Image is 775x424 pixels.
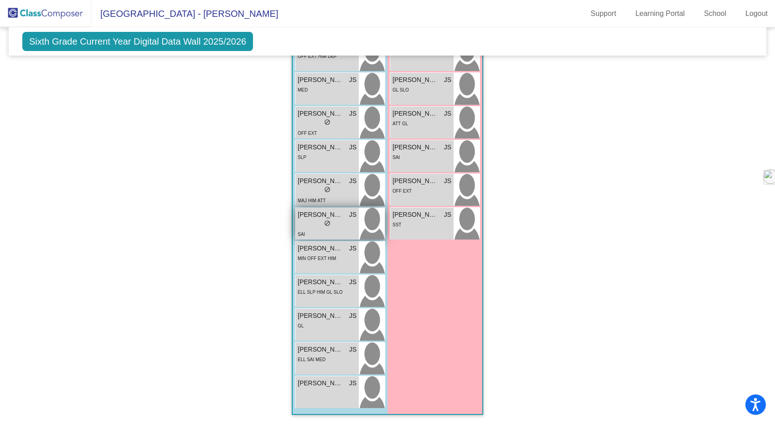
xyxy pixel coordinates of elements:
[393,109,438,118] span: [PERSON_NAME]
[298,87,308,92] span: MED
[298,277,343,287] span: [PERSON_NAME]
[298,176,343,186] span: [PERSON_NAME] [PERSON_NAME]
[298,345,343,354] span: [PERSON_NAME] [PERSON_NAME]
[298,131,317,136] span: OFF EXT
[349,143,356,152] span: JS
[393,87,409,92] span: GL SLO
[738,6,775,21] a: Logout
[393,222,401,227] span: SST
[628,6,692,21] a: Learning Portal
[444,75,451,85] span: JS
[91,6,278,21] span: [GEOGRAPHIC_DATA] - [PERSON_NAME]
[298,75,343,85] span: [PERSON_NAME]
[349,210,356,220] span: JS
[298,290,343,295] span: ELL SLP HIM GL SLO
[444,176,451,186] span: JS
[298,54,337,59] span: OFF EXT HIM DEF
[349,277,356,287] span: JS
[393,210,438,220] span: [PERSON_NAME]
[298,256,336,261] span: MIN OFF EXT HIM
[298,155,306,160] span: SLP
[349,311,356,321] span: JS
[298,232,305,237] span: SAI
[22,32,253,51] span: Sixth Grade Current Year Digital Data Wall 2025/2026
[584,6,624,21] a: Support
[324,119,331,125] span: do_not_disturb_alt
[349,244,356,253] span: JS
[393,75,438,85] span: [PERSON_NAME]
[298,198,325,203] span: MAJ HIM ATT
[393,121,408,126] span: ATT GL
[298,109,343,118] span: [PERSON_NAME]
[298,210,343,220] span: [PERSON_NAME]
[349,345,356,354] span: JS
[349,109,356,118] span: JS
[324,186,331,193] span: do_not_disturb_alt
[444,210,451,220] span: JS
[298,311,343,321] span: [PERSON_NAME]
[697,6,734,21] a: School
[393,155,400,160] span: SAI
[393,189,412,194] span: OFF EXT
[298,244,343,253] span: [PERSON_NAME]
[444,109,451,118] span: JS
[393,143,438,152] span: [PERSON_NAME]
[349,378,356,388] span: JS
[298,143,343,152] span: [PERSON_NAME]
[349,176,356,186] span: JS
[349,75,356,85] span: JS
[324,220,331,226] span: do_not_disturb_alt
[444,143,451,152] span: JS
[298,357,325,362] span: ELL SAI MED
[298,323,304,328] span: GL
[393,176,438,186] span: [PERSON_NAME]
[298,378,343,388] span: [PERSON_NAME]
